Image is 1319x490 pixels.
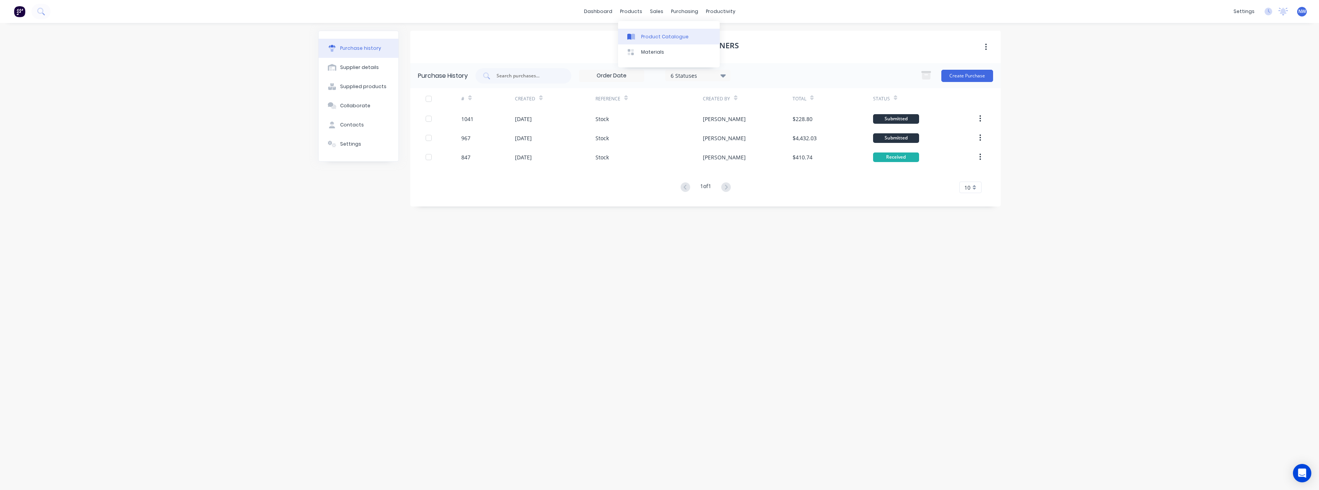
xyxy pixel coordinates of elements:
[580,6,616,17] a: dashboard
[873,133,919,143] div: Submitted
[319,77,398,96] button: Supplied products
[793,95,806,102] div: Total
[964,184,970,192] span: 10
[461,95,464,102] div: #
[700,182,711,193] div: 1 of 1
[702,6,739,17] div: productivity
[618,44,720,60] a: Materials
[579,70,644,82] input: Order Date
[618,29,720,44] a: Product Catalogue
[14,6,25,17] img: Factory
[703,134,746,142] div: [PERSON_NAME]
[667,6,702,17] div: purchasing
[703,153,746,161] div: [PERSON_NAME]
[515,115,532,123] div: [DATE]
[671,71,725,79] div: 6 Statuses
[340,45,381,52] div: Purchase history
[873,95,890,102] div: Status
[461,153,470,161] div: 847
[340,83,386,90] div: Supplied products
[1298,8,1306,15] span: NW
[641,49,664,56] div: Materials
[319,134,398,154] button: Settings
[793,115,812,123] div: $228.80
[461,115,474,123] div: 1041
[616,6,646,17] div: products
[1293,464,1311,482] div: Open Intercom Messenger
[515,95,535,102] div: Created
[515,134,532,142] div: [DATE]
[873,152,919,162] div: Received
[418,71,468,80] div: Purchase History
[340,64,379,71] div: Supplier details
[941,70,993,82] button: Create Purchase
[340,141,361,147] div: Settings
[515,153,532,161] div: [DATE]
[793,134,817,142] div: $4,432.03
[496,72,559,80] input: Search purchases...
[461,134,470,142] div: 967
[703,115,746,123] div: [PERSON_NAME]
[319,115,398,134] button: Contacts
[1230,6,1258,17] div: settings
[646,6,667,17] div: sales
[641,33,689,40] div: Product Catalogue
[595,95,620,102] div: Reference
[595,134,609,142] div: Stock
[319,96,398,115] button: Collaborate
[873,114,919,124] div: Submitted
[340,121,364,128] div: Contacts
[340,102,370,109] div: Collaborate
[319,58,398,77] button: Supplier details
[595,115,609,123] div: Stock
[793,153,812,161] div: $410.74
[595,153,609,161] div: Stock
[319,39,398,58] button: Purchase history
[703,95,730,102] div: Created By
